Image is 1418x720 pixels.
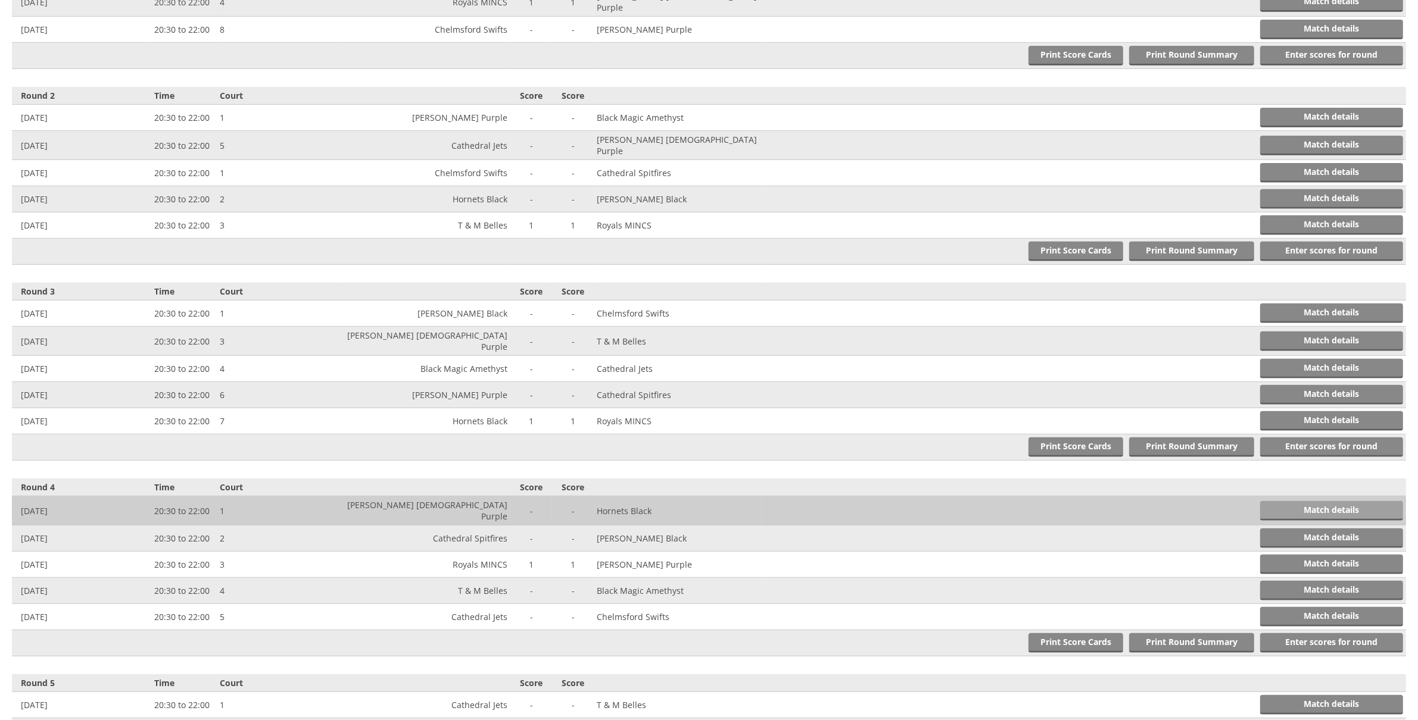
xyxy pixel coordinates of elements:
td: [DATE] [12,131,151,160]
th: Court [217,283,343,300]
td: 1 [217,300,343,327]
a: Match details [1260,385,1403,405]
td: - [552,692,594,718]
a: Match details [1260,163,1403,183]
td: [DATE] [12,356,151,382]
td: - [510,105,552,131]
td: - [552,186,594,212]
td: 20:30 to 22:00 [151,160,217,186]
a: Match details [1260,555,1403,574]
td: [PERSON_NAME] Black [594,525,762,552]
td: Hornets Black [594,496,762,525]
a: Match details [1260,528,1403,548]
th: Court [217,478,343,496]
td: 8 [217,17,343,43]
td: 1 [510,552,552,578]
a: Match details [1260,20,1403,39]
td: - [552,578,594,604]
td: Hornets Black [343,186,510,212]
td: 1 [217,692,343,718]
td: Cathedral Spitfires [343,525,510,552]
a: Print Round Summary [1129,437,1254,457]
a: Match details [1260,215,1403,235]
td: 20:30 to 22:00 [151,131,217,160]
td: 3 [217,552,343,578]
th: Time [151,283,217,300]
td: - [552,327,594,356]
th: Round 2 [12,87,151,105]
td: 20:30 to 22:00 [151,408,217,434]
td: 5 [217,604,343,630]
a: Match details [1260,189,1403,209]
td: [DATE] [12,105,151,131]
td: Black Magic Amethyst [594,105,762,131]
td: 20:30 to 22:00 [151,105,217,131]
td: Cathedral Spitfires [594,160,762,186]
td: - [510,17,552,43]
td: 3 [217,327,343,356]
td: 2 [217,525,343,552]
td: [PERSON_NAME] Black [594,186,762,212]
a: Match details [1260,607,1403,627]
th: Round 5 [12,674,151,692]
td: 1 [552,212,594,239]
a: Print Round Summary [1129,242,1254,261]
th: Score [510,87,552,105]
th: Time [151,87,217,105]
td: 20:30 to 22:00 [151,382,217,408]
td: 20:30 to 22:00 [151,525,217,552]
td: 20:30 to 22:00 [151,186,217,212]
td: [DATE] [12,552,151,578]
td: - [510,496,552,525]
td: - [552,604,594,630]
td: [PERSON_NAME] Purple [594,17,762,43]
td: Cathedral Jets [594,356,762,382]
td: 1 [552,408,594,434]
td: 2 [217,186,343,212]
td: [DATE] [12,212,151,239]
th: Round 4 [12,478,151,496]
td: Hornets Black [343,408,510,434]
td: - [552,160,594,186]
td: [PERSON_NAME] [DEMOGRAPHIC_DATA] Purple [343,496,510,525]
td: 1 [510,408,552,434]
td: T & M Belles [594,692,762,718]
td: Chelmsford Swifts [594,300,762,327]
a: Enter scores for round [1260,46,1403,65]
td: - [552,356,594,382]
td: 3 [217,212,343,239]
th: Score [552,478,594,496]
td: 20:30 to 22:00 [151,578,217,604]
td: 20:30 to 22:00 [151,17,217,43]
td: 7 [217,408,343,434]
a: Enter scores for round [1260,437,1403,457]
a: Match details [1260,303,1403,323]
td: Black Magic Amethyst [343,356,510,382]
td: - [510,578,552,604]
td: T & M Belles [343,212,510,239]
td: [DATE] [12,408,151,434]
td: [DATE] [12,327,151,356]
td: 1 [510,212,552,239]
td: [PERSON_NAME] Purple [343,105,510,131]
td: - [510,160,552,186]
td: Black Magic Amethyst [594,578,762,604]
td: 4 [217,578,343,604]
td: [DATE] [12,525,151,552]
td: 6 [217,382,343,408]
td: [DATE] [12,382,151,408]
a: Print Score Cards [1029,437,1123,457]
td: Royals MINCS [594,212,762,239]
td: - [552,525,594,552]
th: Score [552,87,594,105]
td: - [510,327,552,356]
th: Score [552,674,594,692]
a: Match details [1260,695,1403,715]
td: 5 [217,131,343,160]
td: T & M Belles [343,578,510,604]
a: Print Score Cards [1029,242,1123,261]
td: [DATE] [12,160,151,186]
td: [DATE] [12,578,151,604]
a: Match details [1260,331,1403,351]
td: 20:30 to 22:00 [151,496,217,525]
